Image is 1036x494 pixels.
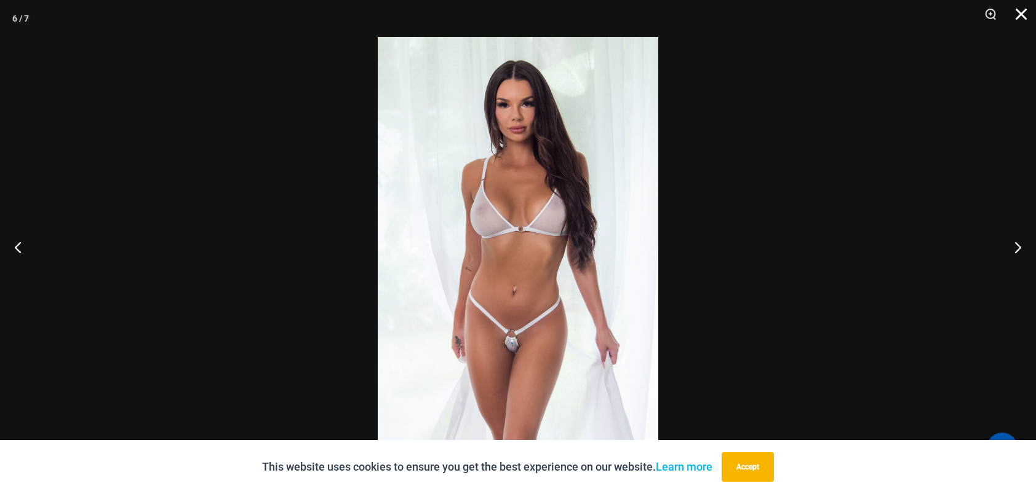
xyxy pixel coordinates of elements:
[12,9,29,28] div: 6 / 7
[990,216,1036,278] button: Next
[378,37,658,457] img: Guilty Pleasures White 1045 Bra 689 Micro 02
[722,452,774,482] button: Accept
[262,458,712,476] p: This website uses cookies to ensure you get the best experience on our website.
[656,460,712,473] a: Learn more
